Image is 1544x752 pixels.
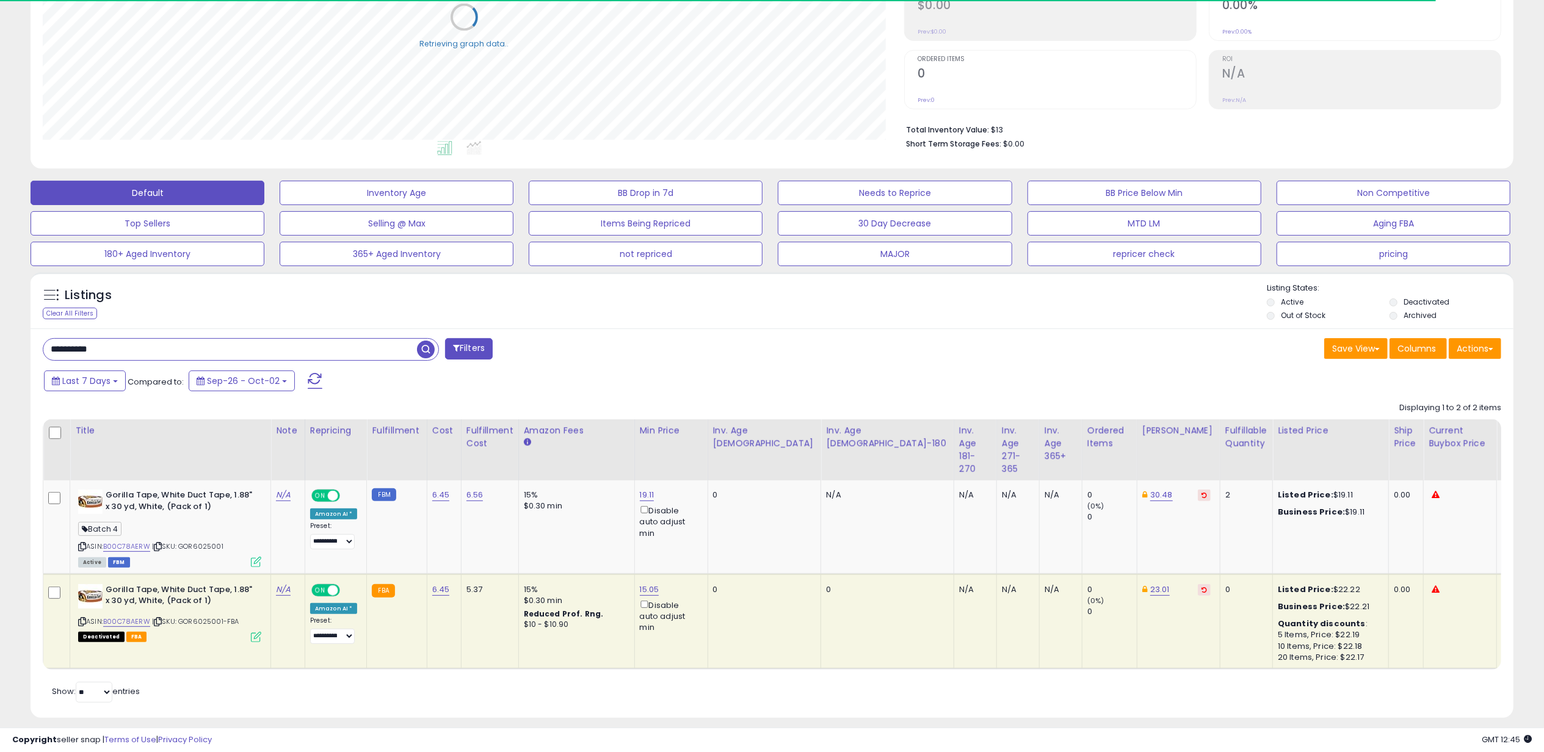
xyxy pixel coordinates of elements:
[959,424,991,475] div: Inv. Age 181-270
[1150,489,1173,501] a: 30.48
[1222,28,1252,35] small: Prev: 0.00%
[1225,424,1267,450] div: Fulfillable Quantity
[466,424,513,450] div: Fulfillment Cost
[310,424,362,437] div: Repricing
[310,616,358,644] div: Preset:
[1281,297,1303,307] label: Active
[78,584,103,609] img: 51lgQqMIggL._SL40_.jpg
[524,501,625,512] div: $0.30 min
[1278,652,1379,663] div: 20 Items, Price: $22.17
[1278,601,1345,612] b: Business Price:
[713,490,812,501] div: 0
[62,375,111,387] span: Last 7 Days
[44,371,126,391] button: Last 7 Days
[1278,641,1379,652] div: 10 Items, Price: $22.18
[713,584,812,595] div: 0
[959,584,987,595] div: N/A
[1278,506,1345,518] b: Business Price:
[1281,310,1325,320] label: Out of Stock
[778,211,1012,236] button: 30 Day Decrease
[1222,67,1501,83] h2: N/A
[1045,490,1073,501] div: N/A
[1222,96,1246,104] small: Prev: N/A
[1277,242,1510,266] button: pricing
[152,541,223,551] span: | SKU: GOR6025001
[12,734,212,746] div: seller snap | |
[1087,596,1104,606] small: (0%)
[128,376,184,388] span: Compared to:
[1277,181,1510,205] button: Non Competitive
[103,541,150,552] a: B00C78AERW
[1278,629,1379,640] div: 5 Items, Price: $22.19
[529,181,763,205] button: BB Drop in 7d
[1267,283,1513,294] p: Listing States:
[1087,490,1137,501] div: 0
[1278,490,1379,501] div: $19.11
[31,211,264,236] button: Top Sellers
[1429,424,1491,450] div: Current Buybox Price
[1404,310,1437,320] label: Archived
[1045,584,1073,595] div: N/A
[310,508,358,519] div: Amazon AI *
[529,242,763,266] button: not repriced
[713,424,816,450] div: Inv. Age [DEMOGRAPHIC_DATA]
[372,488,396,501] small: FBM
[65,287,112,304] h5: Listings
[1277,211,1510,236] button: Aging FBA
[106,584,254,610] b: Gorilla Tape, White Duct Tape, 1.88" x 30 yd, White, (Pack of 1)
[1278,584,1333,595] b: Listed Price:
[918,96,935,104] small: Prev: 0
[75,424,266,437] div: Title
[640,424,703,437] div: Min Price
[432,424,456,437] div: Cost
[640,584,659,596] a: 15.05
[1225,490,1263,501] div: 2
[445,338,493,360] button: Filters
[313,585,328,595] span: ON
[524,437,531,448] small: Amazon Fees.
[207,375,280,387] span: Sep-26 - Oct-02
[432,584,450,596] a: 6.45
[906,125,989,135] b: Total Inventory Value:
[906,139,1001,149] b: Short Term Storage Fees:
[78,490,261,566] div: ASIN:
[959,490,987,501] div: N/A
[1278,601,1379,612] div: $22.21
[1482,734,1532,745] span: 2025-10-10 12:45 GMT
[1002,424,1034,475] div: Inv. Age 271-365
[43,308,97,319] div: Clear All Filters
[1449,338,1501,359] button: Actions
[1028,242,1261,266] button: repricer check
[1150,584,1170,596] a: 23.01
[276,584,291,596] a: N/A
[104,734,156,745] a: Terms of Use
[158,734,212,745] a: Privacy Policy
[1142,424,1215,437] div: [PERSON_NAME]
[432,489,450,501] a: 6.45
[1394,584,1414,595] div: 0.00
[778,181,1012,205] button: Needs to Reprice
[280,211,513,236] button: Selling @ Max
[310,603,358,614] div: Amazon AI *
[152,616,239,626] span: | SKU: GOR6025001-FBA
[466,584,509,595] div: 5.37
[338,491,358,501] span: OFF
[276,489,291,501] a: N/A
[1087,424,1132,450] div: Ordered Items
[31,242,264,266] button: 180+ Aged Inventory
[1087,606,1137,617] div: 0
[918,56,1196,63] span: Ordered Items
[276,424,300,437] div: Note
[1399,402,1501,414] div: Displaying 1 to 2 of 2 items
[1278,618,1379,629] div: :
[1028,181,1261,205] button: BB Price Below Min
[640,598,698,634] div: Disable auto adjust min
[1324,338,1388,359] button: Save View
[108,557,130,568] span: FBM
[524,609,604,619] b: Reduced Prof. Rng.
[31,181,264,205] button: Default
[906,121,1492,136] li: $13
[918,67,1196,83] h2: 0
[310,522,358,549] div: Preset:
[1002,584,1030,595] div: N/A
